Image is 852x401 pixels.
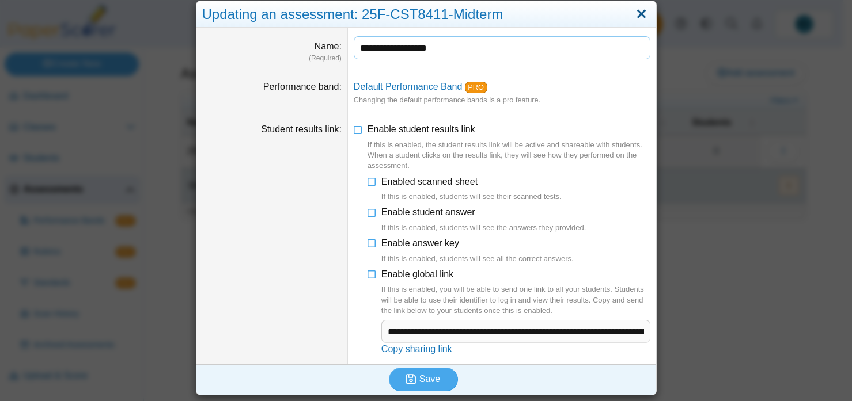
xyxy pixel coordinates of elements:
dfn: (Required) [202,54,342,63]
div: Updating an assessment: 25F-CST8411-Midterm [196,1,656,28]
button: Save [389,368,458,391]
span: Save [419,374,440,384]
div: If this is enabled, students will see their scanned tests. [381,192,562,202]
div: If this is enabled, the student results link will be active and shareable with students. When a s... [368,140,650,171]
a: Close [633,5,650,24]
div: If this is enabled, students will see the answers they provided. [381,223,586,233]
small: Changing the default performance bands is a pro feature. [354,96,540,104]
a: Default Performance Band [354,82,463,91]
label: Performance band [263,82,342,91]
span: Enable answer key [381,238,574,264]
span: Enable student results link [368,124,650,171]
span: Enable student answer [381,207,586,233]
div: If this is enabled, students will see all the correct answers. [381,254,574,264]
span: Enable global link [381,269,650,316]
label: Name [315,41,342,51]
span: Enabled scanned sheet [381,177,562,203]
label: Student results link [261,124,342,134]
a: PRO [465,82,487,93]
div: If this is enabled, you will be able to send one link to all your students. Students will be able... [381,284,650,316]
a: Copy sharing link [381,344,452,354]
